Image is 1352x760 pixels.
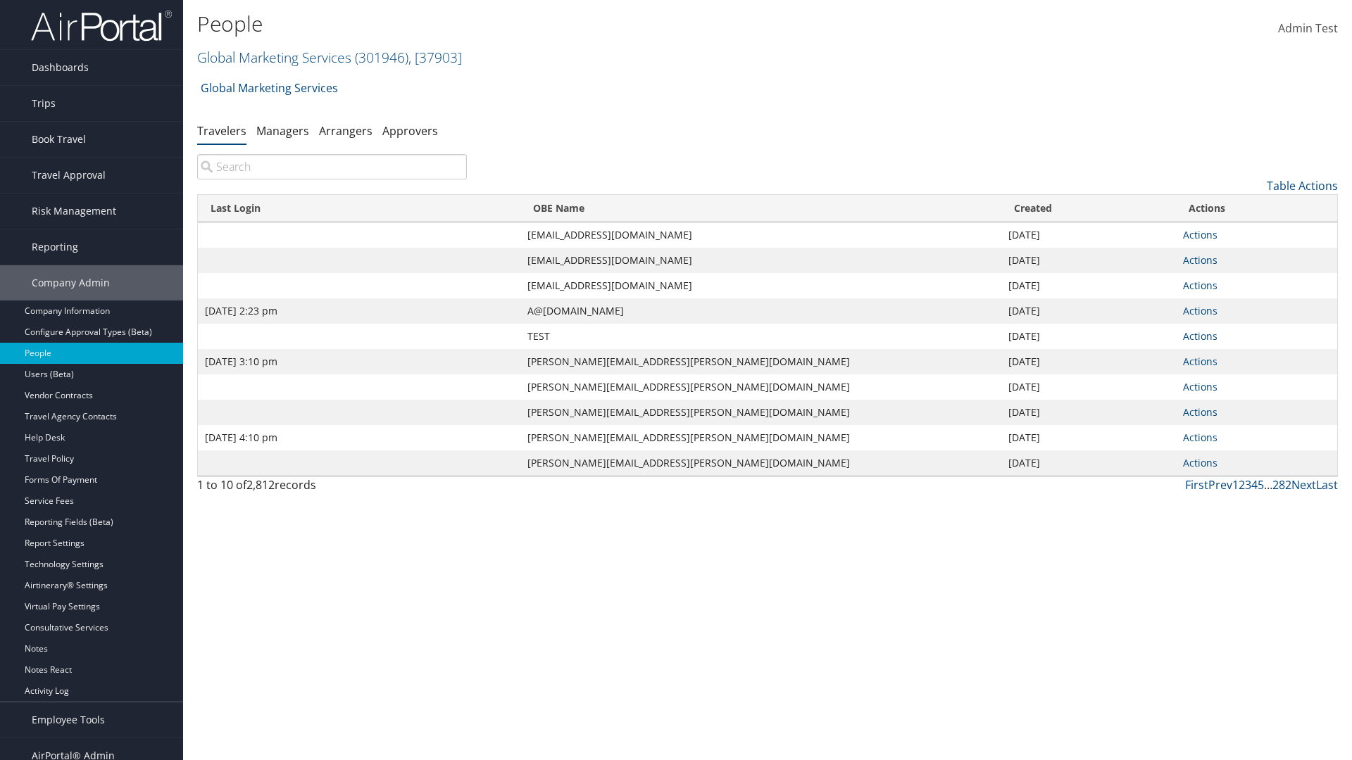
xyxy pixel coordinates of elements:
[1272,477,1291,493] a: 282
[31,9,172,42] img: airportal-logo.png
[1001,349,1176,374] td: [DATE]
[520,374,1002,400] td: [PERSON_NAME][EMAIL_ADDRESS][PERSON_NAME][DOMAIN_NAME]
[1267,178,1338,194] a: Table Actions
[32,158,106,193] span: Travel Approval
[1183,329,1218,343] a: Actions
[1176,195,1337,222] th: Actions
[197,9,958,39] h1: People
[1183,456,1218,469] a: Actions
[520,324,1002,349] td: TEST
[1258,477,1264,493] a: 5
[1232,477,1239,493] a: 1
[1278,20,1338,36] span: Admin Test
[1264,477,1272,493] span: …
[520,273,1002,298] td: [EMAIL_ADDRESS][DOMAIN_NAME]
[1208,477,1232,493] a: Prev
[197,476,467,500] div: 1 to 10 of records
[520,222,1002,248] td: [EMAIL_ADDRESS][DOMAIN_NAME]
[1183,279,1218,292] a: Actions
[198,298,520,324] td: [DATE] 2:23 pm
[520,298,1002,324] td: A@[DOMAIN_NAME]
[1291,477,1316,493] a: Next
[1316,477,1338,493] a: Last
[32,122,86,157] span: Book Travel
[1183,228,1218,241] a: Actions
[1183,304,1218,317] a: Actions
[1183,380,1218,393] a: Actions
[201,74,338,102] a: Global Marketing Services
[198,195,520,222] th: Last Login: activate to sort column ascending
[246,477,275,493] span: 2,812
[520,400,1002,425] td: [PERSON_NAME][EMAIL_ADDRESS][PERSON_NAME][DOMAIN_NAME]
[1001,450,1176,476] td: [DATE]
[32,194,116,229] span: Risk Management
[1251,477,1258,493] a: 4
[1001,298,1176,324] td: [DATE]
[1239,477,1245,493] a: 2
[408,48,462,67] span: , [ 37903 ]
[32,229,78,265] span: Reporting
[32,86,56,121] span: Trips
[1001,273,1176,298] td: [DATE]
[1245,477,1251,493] a: 3
[256,123,309,139] a: Managers
[1001,195,1176,222] th: Created: activate to sort column ascending
[355,48,408,67] span: ( 301946 )
[520,450,1002,476] td: [PERSON_NAME][EMAIL_ADDRESS][PERSON_NAME][DOMAIN_NAME]
[198,349,520,374] td: [DATE] 3:10 pm
[1183,253,1218,267] a: Actions
[1183,405,1218,419] a: Actions
[1001,374,1176,400] td: [DATE]
[319,123,373,139] a: Arrangers
[520,248,1002,273] td: [EMAIL_ADDRESS][DOMAIN_NAME]
[1001,248,1176,273] td: [DATE]
[520,425,1002,450] td: [PERSON_NAME][EMAIL_ADDRESS][PERSON_NAME][DOMAIN_NAME]
[1278,7,1338,51] a: Admin Test
[1001,400,1176,425] td: [DATE]
[1001,222,1176,248] td: [DATE]
[197,48,462,67] a: Global Marketing Services
[198,425,520,450] td: [DATE] 4:10 pm
[520,195,1002,222] th: OBE Name: activate to sort column ascending
[1001,324,1176,349] td: [DATE]
[1183,355,1218,368] a: Actions
[32,50,89,85] span: Dashboards
[197,154,467,179] input: Search
[32,265,110,300] span: Company Admin
[32,702,105,737] span: Employee Tools
[382,123,438,139] a: Approvers
[197,123,246,139] a: Travelers
[1185,477,1208,493] a: First
[1183,431,1218,444] a: Actions
[1001,425,1176,450] td: [DATE]
[520,349,1002,374] td: [PERSON_NAME][EMAIL_ADDRESS][PERSON_NAME][DOMAIN_NAME]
